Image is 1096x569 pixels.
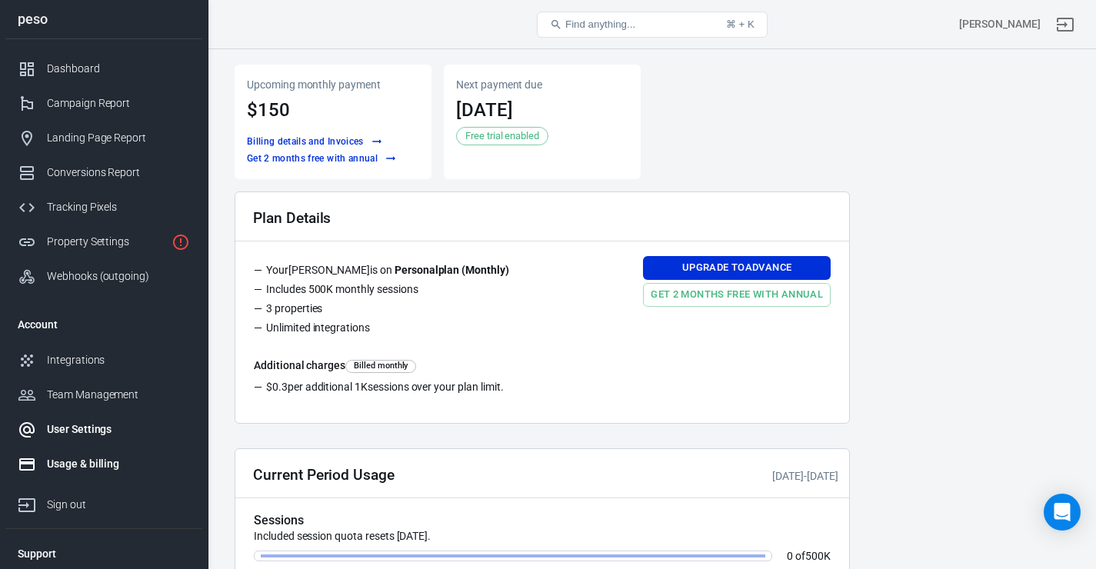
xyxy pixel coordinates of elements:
[254,379,831,398] li: per additional sessions over your plan limit.
[460,128,545,144] span: Free trial enabled
[254,528,831,544] p: Included session quota resets [DATE].
[1047,6,1084,43] a: Sign out
[5,155,202,190] a: Conversions Report
[5,306,202,343] li: Account
[5,12,202,26] div: peso
[47,352,190,368] div: Integrations
[5,190,202,225] a: Tracking Pixels
[243,151,400,167] a: Get 2 months free with annual
[5,481,202,522] a: Sign out
[351,360,411,373] span: Billed monthly
[785,551,831,561] p: of
[172,233,190,251] svg: Property is not installed yet
[807,470,838,482] time: 2025-09-05T10:10:20+02:00
[247,77,419,93] p: Upcoming monthly payment
[47,497,190,513] div: Sign out
[47,199,190,215] div: Tracking Pixels
[254,301,521,320] li: 3 properties
[47,268,190,284] div: Webhooks (outgoing)
[47,165,190,181] div: Conversions Report
[47,130,190,146] div: Landing Page Report
[254,358,831,373] h6: Additional charges
[787,550,793,562] span: 0
[47,387,190,403] div: Team Management
[726,18,755,30] div: ⌘ + K
[5,343,202,378] a: Integrations
[5,378,202,412] a: Team Management
[772,470,838,482] span: -
[47,95,190,111] div: Campaign Report
[5,52,202,86] a: Dashboard
[5,412,202,447] a: User Settings
[254,281,521,301] li: Includes 500K monthly sessions
[5,225,202,259] a: Property Settings
[456,99,513,121] time: 2025-09-05T10:10:20+02:00
[1044,494,1081,531] div: Open Intercom Messenger
[5,121,202,155] a: Landing Page Report
[47,61,190,77] div: Dashboard
[456,77,628,93] p: Next payment due
[254,262,521,281] li: Your [PERSON_NAME] is on
[772,470,804,482] time: 2025-08-22T09:06:42+02:00
[47,421,190,438] div: User Settings
[537,12,768,38] button: Find anything...⌘ + K
[47,234,165,250] div: Property Settings
[355,381,368,393] span: 1K
[395,264,509,276] strong: Personal plan ( Monthly )
[643,283,831,307] a: Get 2 months free with annual
[5,447,202,481] a: Usage & billing
[253,210,331,226] h2: Plan Details
[5,86,202,121] a: Campaign Report
[243,134,386,150] button: Billing details and Invoices
[266,381,288,393] span: $0.3
[643,256,831,280] a: Upgrade toAdvance
[565,18,635,30] span: Find anything...
[805,550,831,562] span: 500K
[5,259,202,294] a: Webhooks (outgoing)
[247,99,290,121] span: $150
[959,16,1041,32] div: Account id: tKQwVset
[254,513,831,528] h5: Sessions
[47,456,190,472] div: Usage & billing
[253,467,395,483] h2: Current Period Usage
[254,320,521,339] li: Unlimited integrations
